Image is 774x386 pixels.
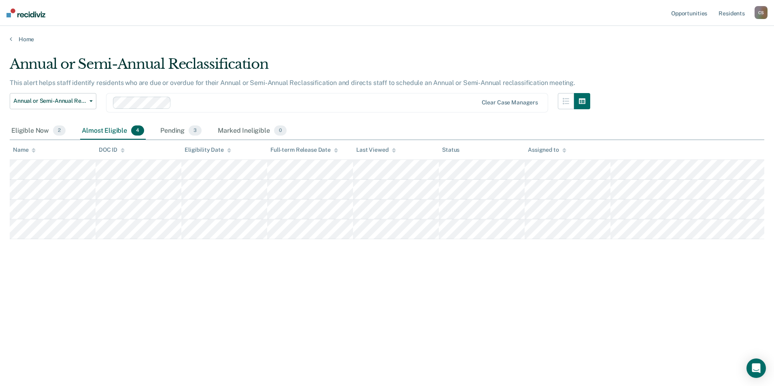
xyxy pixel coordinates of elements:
div: DOC ID [99,146,125,153]
div: Full-term Release Date [270,146,338,153]
span: 0 [274,125,287,136]
div: Assigned to [528,146,566,153]
div: Open Intercom Messenger [746,358,766,378]
div: Annual or Semi-Annual Reclassification [10,56,590,79]
div: Eligible Now2 [10,122,67,140]
span: 3 [189,125,202,136]
p: This alert helps staff identify residents who are due or overdue for their Annual or Semi-Annual ... [10,79,575,87]
div: Eligibility Date [185,146,231,153]
div: Clear case managers [482,99,538,106]
a: Home [10,36,764,43]
div: Marked Ineligible0 [216,122,288,140]
span: 2 [53,125,66,136]
div: Pending3 [159,122,203,140]
div: Name [13,146,36,153]
div: Status [442,146,459,153]
span: 4 [131,125,144,136]
button: Annual or Semi-Annual Reclassification [10,93,96,109]
span: Annual or Semi-Annual Reclassification [13,98,86,104]
img: Recidiviz [6,8,45,17]
div: Last Viewed [356,146,396,153]
div: Almost Eligible4 [80,122,146,140]
div: C S [755,6,768,19]
button: CS [755,6,768,19]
